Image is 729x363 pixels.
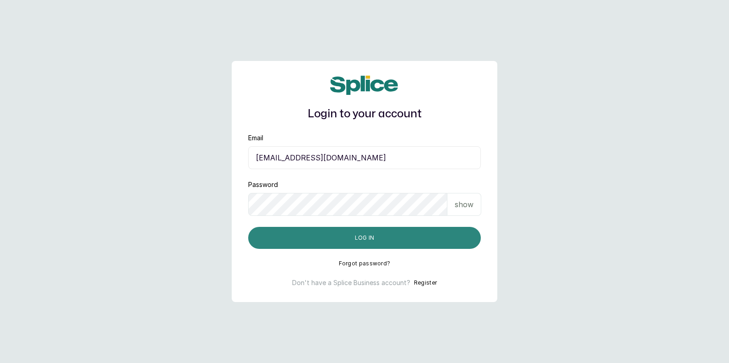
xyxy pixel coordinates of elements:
h1: Login to your account [248,106,481,122]
input: email@acme.com [248,146,481,169]
button: Forgot password? [339,260,391,267]
button: Log in [248,227,481,249]
label: Email [248,133,263,143]
label: Password [248,180,278,189]
p: show [455,199,473,210]
button: Register [414,278,437,287]
p: Don't have a Splice Business account? [292,278,410,287]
